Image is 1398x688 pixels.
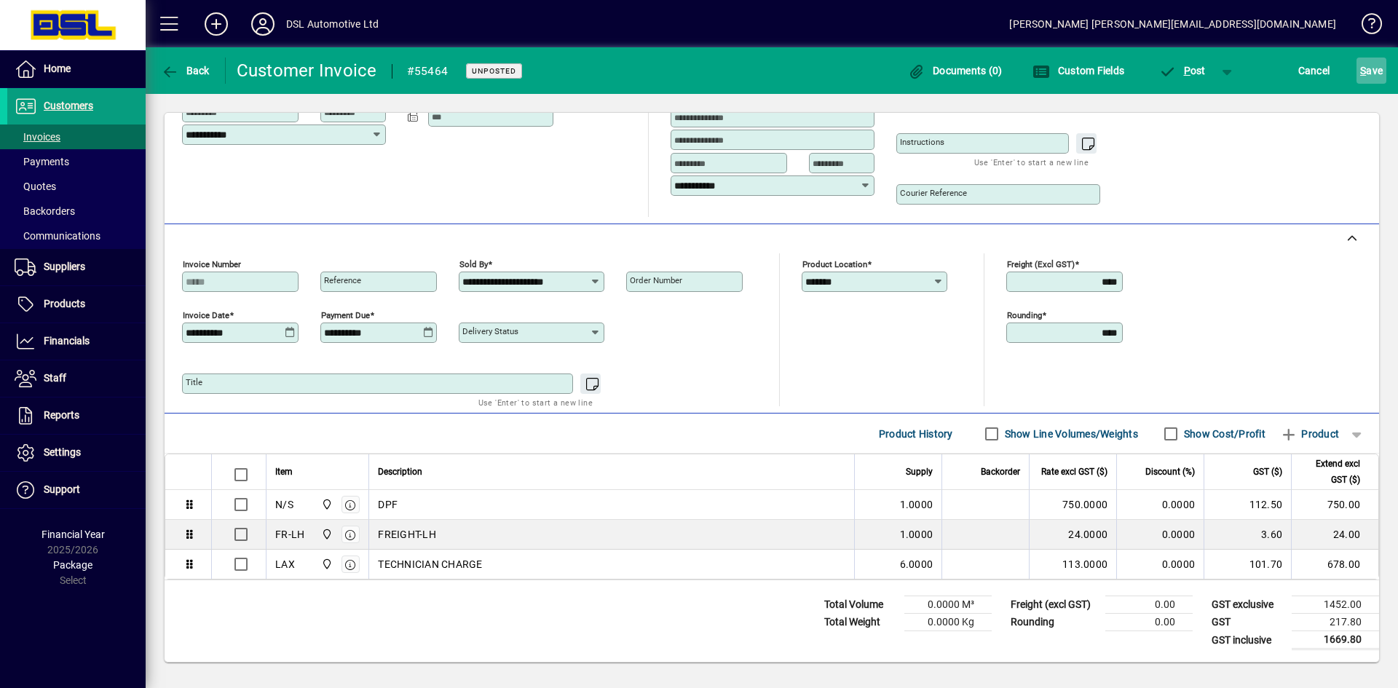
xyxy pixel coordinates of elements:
[286,12,379,36] div: DSL Automotive Ltd
[1351,3,1380,50] a: Knowledge Base
[1298,59,1330,82] span: Cancel
[53,559,92,571] span: Package
[240,11,286,37] button: Profile
[974,154,1089,170] mat-hint: Use 'Enter' to start a new line
[1002,427,1138,441] label: Show Line Volumes/Weights
[459,259,488,269] mat-label: Sold by
[1204,550,1291,579] td: 101.70
[1105,596,1193,614] td: 0.00
[44,409,79,421] span: Reports
[7,124,146,149] a: Invoices
[44,261,85,272] span: Suppliers
[1273,421,1346,447] button: Product
[630,275,682,285] mat-label: Order number
[44,335,90,347] span: Financials
[275,527,304,542] div: FR-LH
[183,310,229,320] mat-label: Invoice date
[7,249,146,285] a: Suppliers
[317,556,334,572] span: Central
[1360,65,1366,76] span: S
[1116,490,1204,520] td: 0.0000
[15,156,69,167] span: Payments
[7,435,146,471] a: Settings
[42,529,105,540] span: Financial Year
[1105,614,1193,631] td: 0.00
[906,464,933,480] span: Supply
[1029,58,1128,84] button: Custom Fields
[7,323,146,360] a: Financials
[1292,596,1379,614] td: 1452.00
[1291,550,1378,579] td: 678.00
[900,137,944,147] mat-label: Instructions
[378,497,398,512] span: DPF
[44,446,81,458] span: Settings
[879,422,953,446] span: Product History
[15,131,60,143] span: Invoices
[7,199,146,224] a: Backorders
[802,259,867,269] mat-label: Product location
[161,65,210,76] span: Back
[1184,65,1190,76] span: P
[324,275,361,285] mat-label: Reference
[1291,490,1378,520] td: 750.00
[15,205,75,217] span: Backorders
[1038,497,1107,512] div: 750.0000
[981,464,1020,480] span: Backorder
[7,224,146,248] a: Communications
[378,557,482,572] span: TECHNICIAN CHARGE
[900,527,933,542] span: 1.0000
[186,377,202,387] mat-label: Title
[904,614,992,631] td: 0.0000 Kg
[7,286,146,323] a: Products
[317,497,334,513] span: Central
[44,63,71,74] span: Home
[1253,464,1282,480] span: GST ($)
[904,58,1006,84] button: Documents (0)
[15,230,100,242] span: Communications
[1356,58,1386,84] button: Save
[44,372,66,384] span: Staff
[1009,12,1336,36] div: [PERSON_NAME] [PERSON_NAME][EMAIL_ADDRESS][DOMAIN_NAME]
[1038,527,1107,542] div: 24.0000
[1204,596,1292,614] td: GST exclusive
[1300,456,1360,488] span: Extend excl GST ($)
[904,596,992,614] td: 0.0000 M³
[378,464,422,480] span: Description
[237,59,377,82] div: Customer Invoice
[7,398,146,434] a: Reports
[44,100,93,111] span: Customers
[1158,65,1206,76] span: ost
[817,614,904,631] td: Total Weight
[1280,422,1339,446] span: Product
[900,188,967,198] mat-label: Courier Reference
[1291,520,1378,550] td: 24.00
[900,557,933,572] span: 6.0000
[1032,65,1124,76] span: Custom Fields
[900,497,933,512] span: 1.0000
[1204,490,1291,520] td: 112.50
[407,60,449,83] div: #55464
[478,394,593,411] mat-hint: Use 'Enter' to start a new line
[1204,520,1291,550] td: 3.60
[317,526,334,542] span: Central
[146,58,226,84] app-page-header-button: Back
[1007,310,1042,320] mat-label: Rounding
[873,421,959,447] button: Product History
[378,527,436,542] span: FREIGHT-LH
[1204,614,1292,631] td: GST
[7,51,146,87] a: Home
[908,65,1003,76] span: Documents (0)
[1003,614,1105,631] td: Rounding
[1204,631,1292,649] td: GST inclusive
[1038,557,1107,572] div: 113.0000
[1151,58,1213,84] button: Post
[1360,59,1383,82] span: ave
[275,464,293,480] span: Item
[1292,614,1379,631] td: 217.80
[44,483,80,495] span: Support
[1145,464,1195,480] span: Discount (%)
[275,557,295,572] div: LAX
[1116,520,1204,550] td: 0.0000
[193,11,240,37] button: Add
[1007,259,1075,269] mat-label: Freight (excl GST)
